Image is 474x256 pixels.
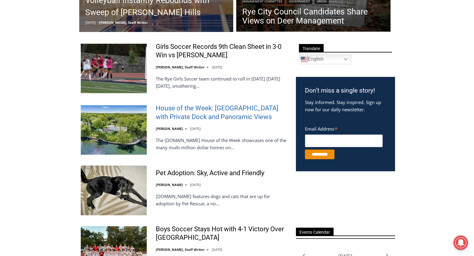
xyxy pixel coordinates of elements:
[305,123,383,134] label: Email Address
[242,7,385,25] a: Rye City Council Candidates Share Views on Deer Management
[301,56,308,63] img: en
[156,225,288,242] a: Boys Soccer Stays Hot with 4-1 Victory Over [GEOGRAPHIC_DATA]
[156,247,205,252] a: [PERSON_NAME], Staff Writer
[156,104,288,121] a: House of the Week: [GEOGRAPHIC_DATA] with Private Dock and Panoramic Views
[85,20,96,25] time: [DATE]
[156,75,288,90] p: The Rye Girls Soccer team continued to roll in [DATE] [DATE][DATE], smothering…
[305,86,386,96] h3: Don’t miss a single story!
[299,44,324,52] span: Translate
[156,169,264,178] a: Pet Adoption: Sky, Active and Friendly
[190,126,201,131] time: [DATE]
[99,20,148,25] a: [PERSON_NAME], Staff Writer
[81,44,147,93] img: Girls Soccer Records 9th Clean Sheet in 3-0 Win vs Harrison
[305,99,386,113] p: Stay informed. Stay inspired. Sign up now for our daily newsletter.
[97,20,99,25] span: –
[156,182,183,187] a: [PERSON_NAME]
[156,193,288,207] p: [DOMAIN_NAME] features dogs and cats that are up for adoption by Pet Rescue, a no…
[81,166,147,215] img: Pet Adoption: Sky, Active and Friendly
[212,65,222,69] time: [DATE]
[156,65,205,69] a: [PERSON_NAME], Staff Writer
[212,247,222,252] time: [DATE]
[190,182,201,187] time: [DATE]
[81,105,147,155] img: House of the Week: Historic Rye Waterfront Estate with Private Dock and Panoramic Views
[299,55,351,64] a: English
[156,137,288,151] p: The [DOMAIN_NAME] House of the Week showcases one of the many multi-million dollar homes on…
[296,228,334,236] span: Events Calendar
[156,126,183,131] a: [PERSON_NAME]
[156,43,288,60] a: Girls Soccer Records 9th Clean Sheet in 3-0 Win vs [PERSON_NAME]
